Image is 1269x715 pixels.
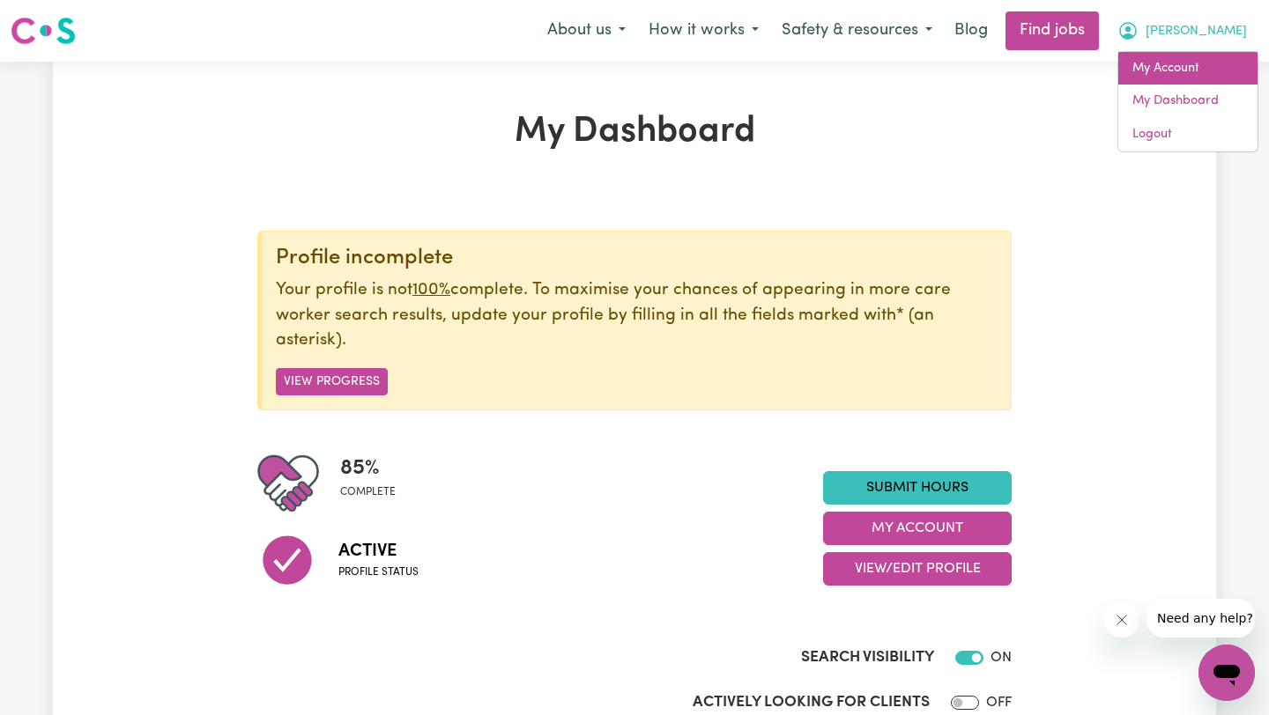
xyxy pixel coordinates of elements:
[637,12,770,49] button: How it works
[276,278,997,354] p: Your profile is not complete. To maximise your chances of appearing in more care worker search re...
[944,11,998,50] a: Blog
[1118,52,1258,85] a: My Account
[823,552,1012,586] button: View/Edit Profile
[1146,22,1247,41] span: [PERSON_NAME]
[1117,51,1258,152] div: My Account
[276,368,388,395] button: View Progress
[823,471,1012,505] a: Submit Hours
[412,282,450,299] u: 100%
[340,453,396,484] span: 85 %
[257,111,1012,153] h1: My Dashboard
[11,11,76,51] a: Careseekers logo
[1198,645,1255,701] iframe: Button to launch messaging window
[11,15,76,47] img: Careseekers logo
[1118,85,1258,118] a: My Dashboard
[693,691,930,714] label: Actively Looking for Clients
[340,453,410,514] div: Profile completeness: 85%
[1118,118,1258,151] a: Logout
[338,538,419,564] span: Active
[1147,599,1255,638] iframe: Message from company
[340,484,396,500] span: complete
[276,246,997,271] div: Profile incomplete
[536,12,637,49] button: About us
[801,646,934,669] label: Search Visibility
[1106,12,1258,49] button: My Account
[991,651,1012,665] span: ON
[823,512,1012,545] button: My Account
[770,12,944,49] button: Safety & resources
[986,696,1012,710] span: OFF
[1104,602,1139,638] iframe: Close message
[1006,11,1099,50] a: Find jobs
[338,564,419,580] span: Profile status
